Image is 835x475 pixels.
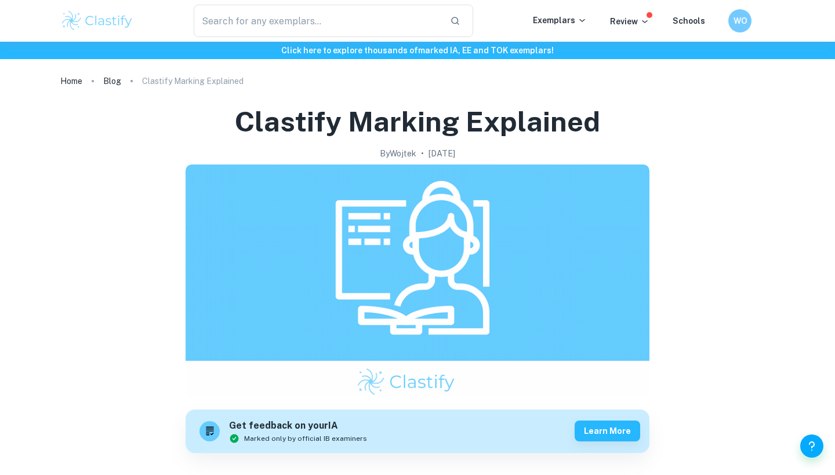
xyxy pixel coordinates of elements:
a: Get feedback on yourIAMarked only by official IB examinersLearn more [186,410,649,453]
p: Clastify Marking Explained [142,75,244,87]
p: Review [610,15,649,28]
h2: [DATE] [429,147,455,160]
button: Help and Feedback [800,434,823,458]
a: Schools [673,16,705,25]
img: Clastify logo [60,9,134,32]
h6: Get feedback on your IA [229,419,367,433]
button: Learn more [575,421,640,441]
input: Search for any exemplars... [194,5,441,37]
img: Clastify Marking Explained cover image [186,165,649,396]
button: WO [728,9,752,32]
h2: By Wojtek [380,147,416,160]
p: Exemplars [533,14,587,27]
a: Home [60,73,82,89]
p: • [421,147,424,160]
h6: WO [734,14,747,27]
span: Marked only by official IB examiners [244,433,367,444]
a: Blog [103,73,121,89]
h6: Click here to explore thousands of marked IA, EE and TOK exemplars ! [2,44,833,57]
h1: Clastify Marking Explained [235,103,600,140]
